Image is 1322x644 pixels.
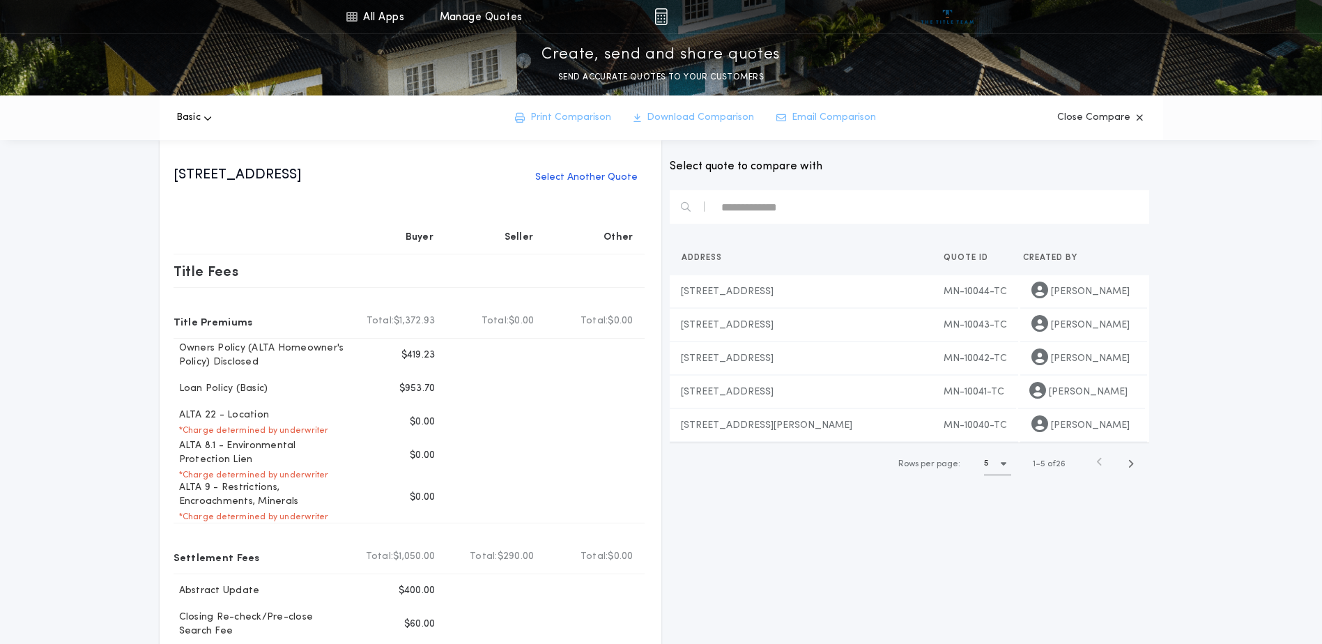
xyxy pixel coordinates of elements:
p: * Charge determined by underwriter [174,512,329,523]
span: [PERSON_NAME] [1051,284,1130,299]
button: 5 [984,453,1011,475]
p: Print Comparison [530,111,611,125]
p: Closing Re-check/Pre-close Search Fee [174,611,348,638]
span: of 26 [1047,458,1066,470]
span: MN-10044-TC [944,284,1007,299]
span: [PERSON_NAME] [1051,418,1130,433]
p: Owners Policy (ALTA Homeowner's Policy) Disclosed [174,342,348,369]
p: Email Comparison [792,111,876,125]
span: $0.00 [608,550,633,564]
span: MN-10040-TC [944,418,1007,433]
span: 1 [1033,460,1036,468]
p: Download Comparison [647,111,754,125]
button: Address [670,241,931,275]
button: [STREET_ADDRESS][PERSON_NAME]MN-10040-TC[PERSON_NAME] [670,409,1149,443]
span: Quote ID [944,252,988,264]
p: Title Fees [174,260,239,282]
button: Close Compare [1046,105,1155,130]
p: Select Another Quote [535,171,638,185]
h1: [STREET_ADDRESS] [174,165,301,190]
span: $1,372.93 [394,314,435,328]
button: Email Comparison [765,105,887,130]
button: [STREET_ADDRESS]MN-10041-TC[PERSON_NAME] [670,376,1149,409]
h1: 5 [984,457,989,470]
p: ALTA 9 - Restrictions, Encroachments, Minerals [174,481,348,509]
b: Total: [470,550,498,564]
span: [STREET_ADDRESS] [681,284,774,299]
span: Basic [176,111,201,125]
p: $0.00 [410,449,435,463]
p: Other [604,231,633,245]
button: [STREET_ADDRESS]MN-10044-TC[PERSON_NAME] [670,275,1149,309]
p: $400.00 [399,584,436,598]
span: [STREET_ADDRESS] [681,351,774,366]
span: Address [682,252,722,264]
span: Created by [1023,252,1077,264]
p: Title Premiums [174,310,253,332]
span: 5 [1040,460,1045,468]
button: Created by [1012,241,1134,275]
p: $60.00 [404,618,436,631]
span: $290.00 [498,550,535,564]
p: $419.23 [401,348,436,362]
p: ALTA 22 - Location [174,408,270,422]
span: [PERSON_NAME] [1051,318,1130,332]
h1: Select quote to compare with [670,150,1149,190]
p: * Charge determined by underwriter [174,425,329,436]
img: img [654,8,668,25]
span: MN-10043-TC [944,318,1007,332]
b: Total: [581,550,608,564]
button: [STREET_ADDRESS]MN-10043-TC[PERSON_NAME] [670,309,1149,342]
p: Close Compare [1057,111,1130,125]
p: Create, send and share quotes [541,44,781,66]
button: Quote ID [932,241,1010,275]
span: [STREET_ADDRESS] [681,318,774,332]
button: Select Another Quote [531,165,642,190]
p: $0.00 [410,415,435,429]
img: vs-icon [921,10,974,24]
p: SEND ACCURATE QUOTES TO YOUR CUSTOMERS [558,70,764,84]
span: [STREET_ADDRESS][PERSON_NAME] [681,418,852,433]
button: Download Comparison [622,105,765,130]
button: [STREET_ADDRESS]MN-10042-TC[PERSON_NAME] [670,342,1149,376]
span: Rows per page: [898,460,960,468]
span: MN-10042-TC [944,351,1007,366]
p: Abstract Update [174,584,260,598]
span: [STREET_ADDRESS] [681,385,774,399]
p: Seller [505,231,534,245]
span: $1,050.00 [393,550,435,564]
p: $0.00 [410,491,435,505]
p: $953.70 [399,382,436,396]
p: Loan Policy (Basic) [174,382,268,396]
b: Total: [367,314,394,328]
p: Settlement Fees [174,546,260,568]
button: Print Comparison [504,105,622,130]
span: $0.00 [509,314,534,328]
button: Basic [176,95,212,140]
b: Total: [581,314,608,328]
span: [PERSON_NAME] [1049,385,1128,399]
p: Buyer [406,231,433,245]
span: $0.00 [608,314,633,328]
b: Total: [482,314,509,328]
b: Total: [366,550,394,564]
span: MN-10041-TC [944,385,1004,399]
p: * Charge determined by underwriter [174,470,329,481]
p: ALTA 8.1 - Environmental Protection Lien [174,439,348,467]
span: [PERSON_NAME] [1051,351,1130,366]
